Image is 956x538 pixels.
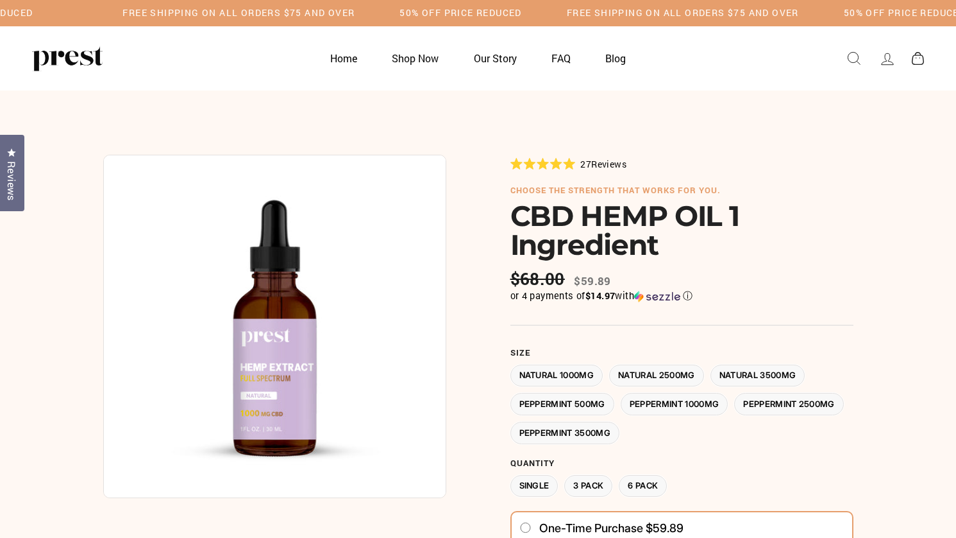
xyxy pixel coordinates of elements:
img: Sezzle [634,291,680,302]
label: Peppermint 3500MG [510,422,620,444]
span: $14.97 [585,290,615,302]
input: One-time purchase $59.89 [519,523,532,533]
div: or 4 payments of with [510,290,853,302]
label: Size [510,348,853,358]
a: Home [314,46,373,71]
h5: 50% OFF PRICE REDUCED [399,8,521,19]
label: Peppermint 1000MG [621,393,728,415]
span: 27 [580,158,591,170]
label: Peppermint 2500MG [734,393,844,415]
div: 27Reviews [510,157,626,171]
label: 3 Pack [564,475,612,498]
span: $59.89 [574,273,610,288]
ul: Primary [314,46,642,71]
div: or 4 payments of$14.97withSezzle Click to learn more about Sezzle [510,290,853,302]
a: Shop Now [376,46,455,71]
label: Natural 1000MG [510,365,603,387]
a: Blog [589,46,642,71]
span: One-time purchase $59.89 [539,521,683,535]
h1: CBD HEMP OIL 1 Ingredient [510,202,853,259]
img: PREST ORGANICS [32,46,103,71]
label: Single [510,475,558,498]
span: Reviews [591,158,626,170]
a: Our Story [458,46,533,71]
h6: choose the strength that works for you. [510,186,853,196]
h5: Free Shipping on all orders $75 and over [567,8,799,19]
label: Natural 2500MG [609,365,704,387]
label: 6 Pack [619,475,667,498]
label: Peppermint 500MG [510,393,614,415]
span: $68.00 [510,269,568,289]
h5: Free Shipping on all orders $75 and over [122,8,355,19]
span: Reviews [3,161,20,201]
a: FAQ [535,46,587,71]
label: Quantity [510,458,853,469]
label: Natural 3500MG [710,365,805,387]
img: CBD HEMP OIL 1 Ingredient [103,155,446,498]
